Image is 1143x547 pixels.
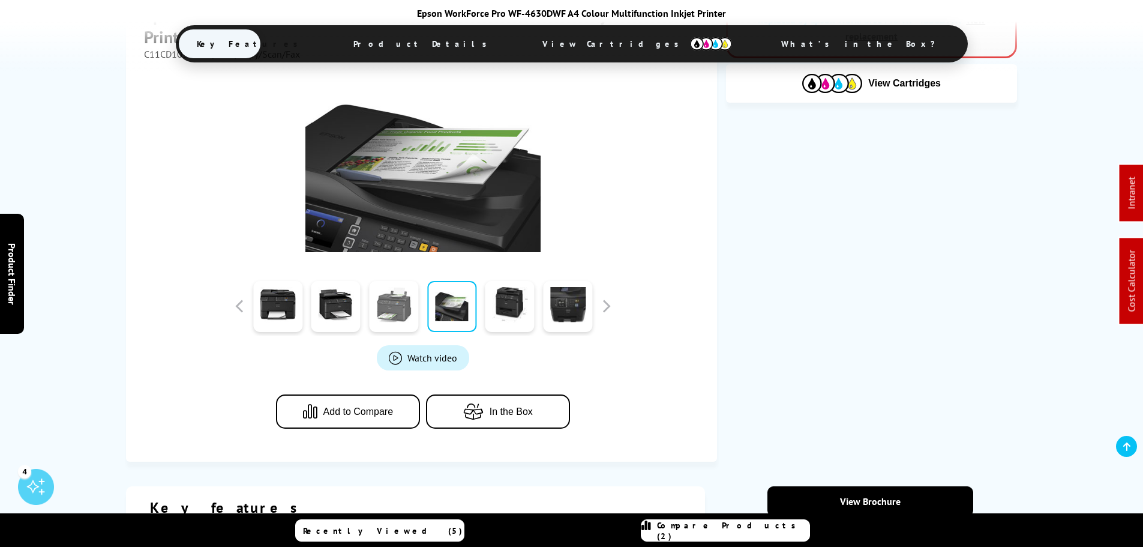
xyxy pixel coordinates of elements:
[1126,177,1138,210] a: Intranet
[868,78,941,89] span: View Cartridges
[1126,250,1138,312] a: Cost Calculator
[641,519,810,542] a: Compare Products (2)
[377,345,469,370] a: Product_All_Videos
[295,519,464,542] a: Recently Viewed (5)
[767,486,973,516] a: View Brochure
[763,29,965,58] span: What’s in the Box?
[524,28,750,59] span: View Cartridges
[6,243,18,304] span: Product Finder
[18,465,31,478] div: 4
[490,406,533,417] span: In the Box
[407,352,457,364] span: Watch video
[335,29,511,58] span: Product Details
[150,498,682,517] div: Key features
[152,7,992,19] div: Epson WorkForce Pro WF-4630DWF A4 Colour Multifunction Inkjet Printer
[735,73,1008,93] button: View Cartridges
[276,394,420,429] button: Add to Compare
[179,29,322,58] span: Key Features
[802,74,862,92] img: Cartridges
[657,520,809,542] span: Compare Products (2)
[323,406,394,417] span: Add to Compare
[303,525,463,536] span: Recently Viewed (5)
[690,37,732,50] img: cmyk-icon.svg
[305,84,541,252] img: Thumbnail
[426,394,570,429] button: In the Box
